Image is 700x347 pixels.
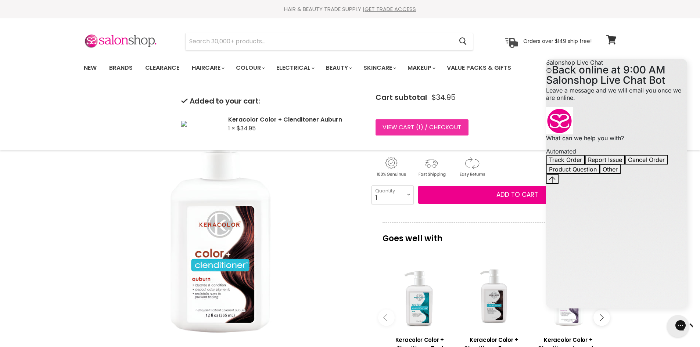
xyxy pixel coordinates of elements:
a: View cart (1) / Checkout [376,119,469,135]
span: $34.95 [237,124,256,133]
span: Cart subtotal [376,92,427,102]
img: shipping.gif [412,156,451,178]
span: $34.95 [432,93,456,102]
a: Value Packs & Gifts [441,60,517,76]
p: Goes well with [383,223,606,247]
img: Keracolor Color + Clenditoner Auburn [181,121,187,127]
img: genuine.gif [371,156,410,178]
form: Product [185,33,473,50]
span: Add to cart [496,190,538,199]
span: 1 [419,123,420,131]
div: HAIR & BEAUTY TRADE SUPPLY | [75,6,626,13]
select: Quantity [371,185,414,204]
h2: Added to your cart: [181,97,345,105]
button: Add to cart [418,186,617,204]
ul: Main menu [78,57,554,79]
a: GET TRADE ACCESS [365,5,416,13]
a: Makeup [402,60,440,76]
a: Colour [230,60,269,76]
iframe: To enrich screen reader interactions, please activate Accessibility in Grammarly extension settings [663,312,693,340]
a: New [78,60,102,76]
a: Haircare [186,60,229,76]
a: Brands [104,60,138,76]
img: returns.gif [452,156,491,178]
h2: Keracolor Color + Clenditoner Auburn [228,116,345,123]
nav: Main [75,57,626,79]
iframe: To enrich screen reader interactions, please activate Accessibility in Grammarly extension settings [541,55,693,314]
a: Electrical [271,60,319,76]
input: Search [186,33,453,50]
a: Clearance [140,60,185,76]
a: Skincare [358,60,401,76]
p: Orders over $149 ship free! [523,38,592,44]
a: Beauty [320,60,356,76]
button: Search [453,33,473,50]
span: 1 × [228,124,235,133]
